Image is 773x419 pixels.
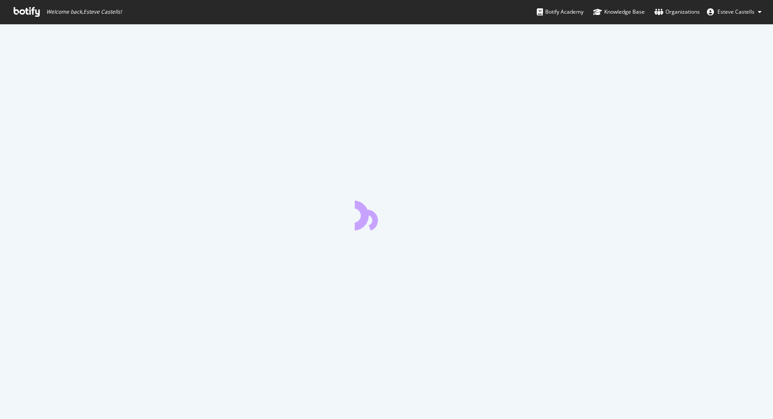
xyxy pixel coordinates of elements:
[46,8,122,15] span: Welcome back, Esteve Castells !
[537,7,583,16] div: Botify Academy
[593,7,645,16] div: Knowledge Base
[654,7,700,16] div: Organizations
[700,5,769,19] button: Esteve Castells
[355,199,418,230] div: animation
[717,8,754,15] span: Esteve Castells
